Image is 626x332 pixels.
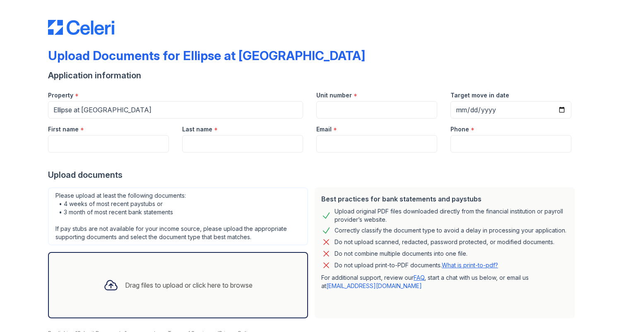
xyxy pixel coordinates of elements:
[414,274,424,281] a: FAQ
[48,91,73,99] label: Property
[48,169,578,181] div: Upload documents
[335,249,467,259] div: Do not combine multiple documents into one file.
[48,125,79,133] label: First name
[48,70,578,81] div: Application information
[335,237,554,247] div: Do not upload scanned, redacted, password protected, or modified documents.
[326,282,422,289] a: [EMAIL_ADDRESS][DOMAIN_NAME]
[48,48,365,63] div: Upload Documents for Ellipse at [GEOGRAPHIC_DATA]
[335,261,498,269] p: Do not upload print-to-PDF documents.
[450,91,509,99] label: Target move in date
[182,125,212,133] label: Last name
[125,280,253,290] div: Drag files to upload or click here to browse
[335,207,568,224] div: Upload original PDF files downloaded directly from the financial institution or payroll provider’...
[321,274,568,290] p: For additional support, review our , start a chat with us below, or email us at
[316,125,332,133] label: Email
[335,225,566,235] div: Correctly classify the document type to avoid a delay in processing your application.
[321,194,568,204] div: Best practices for bank statements and paystubs
[48,20,114,35] img: CE_Logo_Blue-a8612792a0a2168367f1c8372b55b34899dd931a85d93a1a3d3e32e68fde9ad4.png
[442,262,498,269] a: What is print-to-pdf?
[316,91,352,99] label: Unit number
[450,125,469,133] label: Phone
[48,187,308,245] div: Please upload at least the following documents: • 4 weeks of most recent paystubs or • 3 month of...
